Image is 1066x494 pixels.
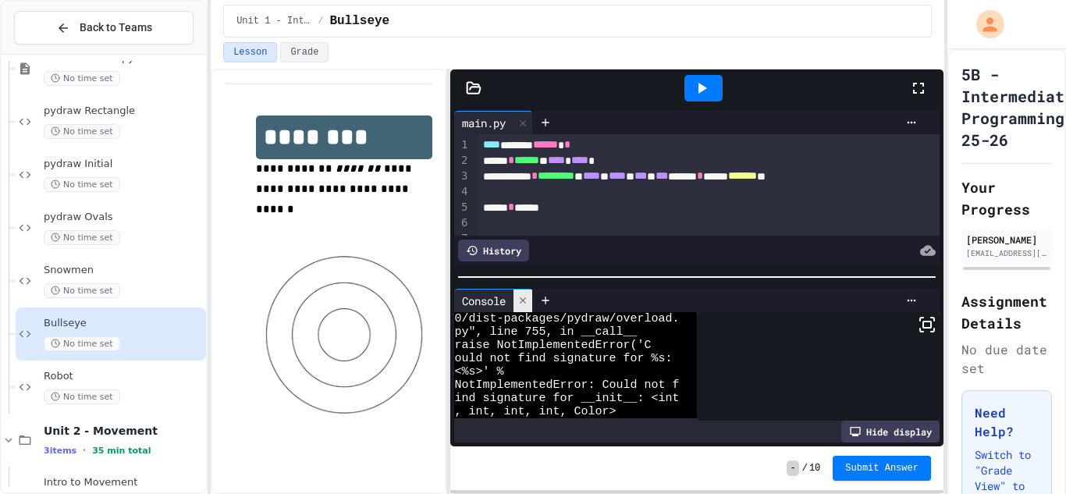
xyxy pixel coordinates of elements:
[44,105,203,118] span: pydraw Rectangle
[44,389,120,404] span: No time set
[44,230,120,245] span: No time set
[787,460,798,476] span: -
[44,317,203,330] span: Bullseye
[44,211,203,224] span: pydraw Ovals
[44,177,120,192] span: No time set
[454,293,513,309] div: Console
[236,15,311,27] span: Unit 1 - Intro to Objects
[833,456,931,481] button: Submit Answer
[454,312,679,325] span: 0/dist-packages/pydraw/overload.
[44,124,120,139] span: No time set
[44,370,203,383] span: Robot
[454,137,470,153] div: 1
[961,340,1052,378] div: No due date set
[802,462,808,474] span: /
[92,446,151,456] span: 35 min total
[454,111,533,134] div: main.py
[961,290,1052,334] h2: Assignment Details
[454,352,672,365] span: ould not find signature for %s:
[454,289,533,312] div: Console
[454,392,679,405] span: ind signature for __init__: <int
[458,240,529,261] div: History
[44,336,120,351] span: No time set
[454,231,470,247] div: 7
[809,462,820,474] span: 10
[966,233,1047,247] div: [PERSON_NAME]
[280,42,329,62] button: Grade
[454,184,470,200] div: 4
[454,339,651,352] span: raise NotImplementedError('C
[454,153,470,169] div: 2
[454,405,616,418] span: , int, int, int, Color>
[44,424,203,438] span: Unit 2 - Movement
[44,158,203,171] span: pydraw Initial
[841,421,940,442] div: Hide display
[44,283,120,298] span: No time set
[44,446,76,456] span: 3 items
[975,403,1039,441] h3: Need Help?
[454,169,470,184] div: 3
[454,200,470,215] div: 5
[845,462,919,474] span: Submit Answer
[454,115,513,131] div: main.py
[223,42,277,62] button: Lesson
[83,444,86,457] span: •
[44,71,120,86] span: No time set
[454,325,637,339] span: py", line 755, in __call__
[44,476,203,489] span: Intro to Movement
[454,365,503,378] span: <%s>' %
[961,176,1052,220] h2: Your Progress
[14,11,194,44] button: Back to Teams
[44,264,203,277] span: Snowmen
[966,247,1047,259] div: [EMAIL_ADDRESS][DOMAIN_NAME]
[80,20,152,36] span: Back to Teams
[478,134,940,264] div: To enrich screen reader interactions, please activate Accessibility in Grammarly extension settings
[454,378,679,392] span: NotImplementedError: Could not f
[960,6,1008,42] div: My Account
[329,12,389,30] span: Bullseye
[318,15,323,27] span: /
[454,215,470,231] div: 6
